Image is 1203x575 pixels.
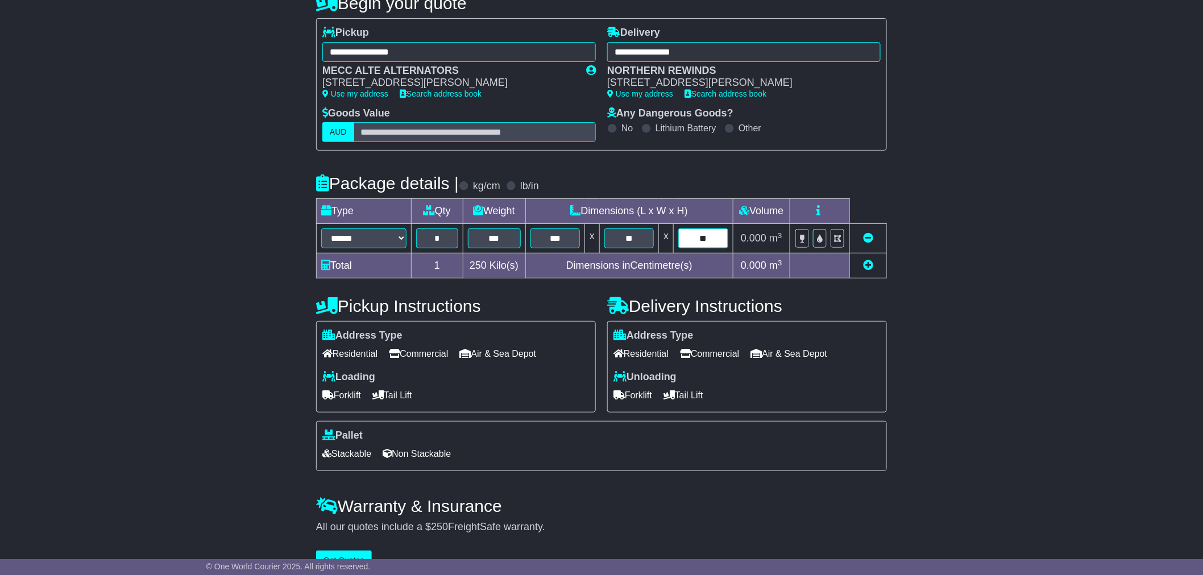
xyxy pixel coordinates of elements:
[778,259,782,267] sup: 3
[741,232,766,244] span: 0.000
[751,345,828,363] span: Air & Sea Depot
[322,386,361,404] span: Forklift
[463,253,525,278] td: Kilo(s)
[322,89,388,98] a: Use my address
[769,260,782,271] span: m
[316,551,372,570] button: Get Quotes
[613,345,669,363] span: Residential
[316,297,596,315] h4: Pickup Instructions
[607,27,660,39] label: Delivery
[322,345,378,363] span: Residential
[613,330,694,342] label: Address Type
[739,123,761,134] label: Other
[663,386,703,404] span: Tail Lift
[473,180,500,193] label: kg/cm
[412,253,463,278] td: 1
[525,253,733,278] td: Dimensions in Centimetre(s)
[741,260,766,271] span: 0.000
[607,297,887,315] h4: Delivery Instructions
[412,199,463,224] td: Qty
[613,386,652,404] span: Forklift
[621,123,633,134] label: No
[322,27,369,39] label: Pickup
[607,77,869,89] div: [STREET_ADDRESS][PERSON_NAME]
[317,199,412,224] td: Type
[316,497,887,515] h4: Warranty & Insurance
[520,180,539,193] label: lb/in
[431,521,448,532] span: 250
[585,224,600,253] td: x
[733,199,790,224] td: Volume
[322,122,354,142] label: AUD
[863,260,873,271] a: Add new item
[322,430,363,442] label: Pallet
[656,123,716,134] label: Lithium Battery
[322,107,390,120] label: Goods Value
[769,232,782,244] span: m
[316,174,459,193] h4: Package details |
[322,77,575,89] div: [STREET_ADDRESS][PERSON_NAME]
[383,445,451,463] span: Non Stackable
[659,224,674,253] td: x
[607,65,869,77] div: NORTHERN REWINDS
[322,371,375,384] label: Loading
[685,89,766,98] a: Search address book
[372,386,412,404] span: Tail Lift
[607,89,673,98] a: Use my address
[525,199,733,224] td: Dimensions (L x W x H)
[206,562,371,571] span: © One World Courier 2025. All rights reserved.
[463,199,525,224] td: Weight
[460,345,537,363] span: Air & Sea Depot
[316,521,887,534] div: All our quotes include a $ FreightSafe warranty.
[400,89,482,98] a: Search address book
[317,253,412,278] td: Total
[322,65,575,77] div: MECC ALTE ALTERNATORS
[778,231,782,240] sup: 3
[470,260,487,271] span: 250
[322,445,371,463] span: Stackable
[863,232,873,244] a: Remove this item
[613,371,677,384] label: Unloading
[680,345,739,363] span: Commercial
[389,345,448,363] span: Commercial
[322,330,403,342] label: Address Type
[607,107,733,120] label: Any Dangerous Goods?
